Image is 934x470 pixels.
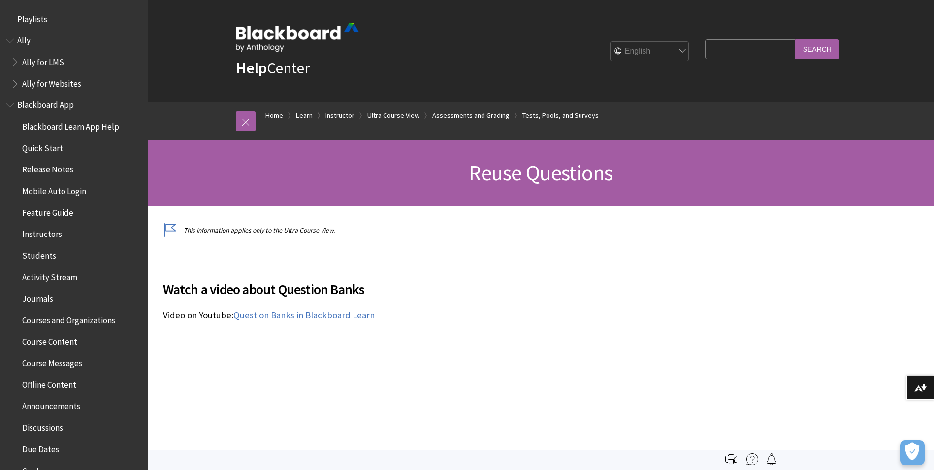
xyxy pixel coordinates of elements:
span: Quick Start [22,140,63,153]
span: Playlists [17,11,47,24]
a: Tests, Pools, and Surveys [522,109,599,122]
span: Offline Content [22,376,76,390]
img: More help [746,453,758,465]
strong: Help [236,58,267,78]
select: Site Language Selector [611,42,689,62]
span: Course Messages [22,355,82,369]
span: Course Content [22,334,77,347]
span: Reuse Questions [469,159,612,186]
span: Question Banks in Blackboard Learn [233,309,375,321]
span: Journals [22,291,53,304]
nav: Book outline for Playlists [6,11,142,28]
img: Blackboard by Anthology [236,23,359,52]
span: Ally for Websites [22,75,81,89]
button: فتح التفضيلات [900,440,925,465]
a: Home [265,109,283,122]
p: This information applies only to the Ultra Course View. [163,226,773,235]
span: Courses and Organizations [22,312,115,325]
span: Ally [17,33,31,46]
a: Instructor [325,109,354,122]
span: Activity Stream [22,269,77,282]
span: Feature Guide [22,204,73,218]
span: Video on Youtube: [163,309,233,321]
img: Follow this page [766,453,777,465]
span: Release Notes [22,162,73,175]
nav: Book outline for Anthology Ally Help [6,33,142,92]
span: Blackboard Learn App Help [22,118,119,132]
img: Print [725,453,737,465]
span: Ally for LMS [22,54,64,67]
input: Search [795,39,839,59]
span: Students [22,247,56,261]
span: Watch a video about Question Banks [163,279,773,300]
a: Ultra Course View [367,109,419,122]
a: Learn [296,109,313,122]
span: Blackboard App [17,97,74,110]
span: Discussions [22,419,63,433]
span: Announcements [22,398,80,411]
span: Due Dates [22,441,59,454]
a: Assessments and Grading [432,109,510,122]
a: Question Banks in Blackboard Learn [233,309,375,321]
span: Mobile Auto Login [22,183,86,196]
a: HelpCenter [236,58,310,78]
span: Instructors [22,226,62,239]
